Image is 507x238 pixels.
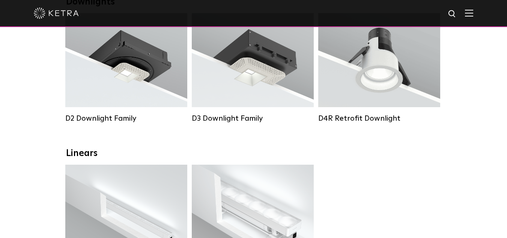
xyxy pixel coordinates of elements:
[34,8,79,19] img: ketra-logo-2019-white
[465,9,473,17] img: Hamburger%20Nav.svg
[318,13,440,123] a: D4R Retrofit Downlight Lumen Output:800Colors:White / BlackBeam Angles:15° / 25° / 40° / 60°Watta...
[66,148,441,159] div: Linears
[65,13,187,123] a: D2 Downlight Family Lumen Output:1200Colors:White / Black / Gloss Black / Silver / Bronze / Silve...
[192,114,314,123] div: D3 Downlight Family
[318,114,440,123] div: D4R Retrofit Downlight
[448,9,457,19] img: search icon
[65,114,187,123] div: D2 Downlight Family
[192,13,314,123] a: D3 Downlight Family Lumen Output:700 / 900 / 1100Colors:White / Black / Silver / Bronze / Paintab...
